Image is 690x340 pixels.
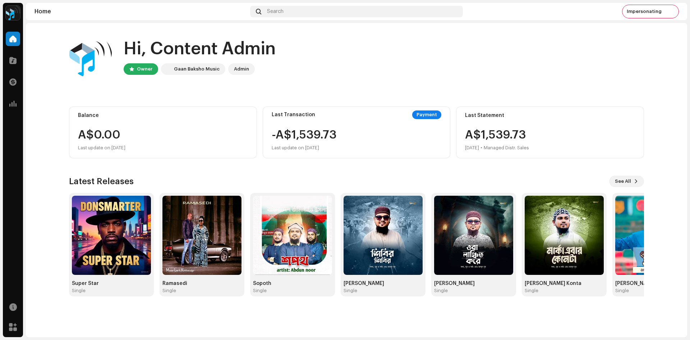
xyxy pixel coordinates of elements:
span: Search [267,9,284,14]
img: 790cc5ba-aa94-4f77-be96-5ac753399f6a [69,35,112,78]
div: Balance [78,113,248,118]
div: Single [525,288,538,294]
div: Super Star [72,281,151,286]
div: Single [434,288,448,294]
h3: Latest Releases [69,176,134,187]
span: Impersonating [627,9,662,14]
img: 2dae3d76-597f-44f3-9fef-6a12da6d2ece [162,65,171,73]
img: e8951452-f9d4-4b1b-b726-3293b8bffa70 [344,196,423,275]
div: Home [34,9,247,14]
div: [PERSON_NAME] Konta [525,281,604,286]
img: 4ceea5cc-14c0-4838-895f-8a65cd16668b [72,196,151,275]
span: See All [615,174,631,189]
img: 23a03c3a-a729-406e-8a3e-497878eaa014 [162,196,241,275]
div: [PERSON_NAME] [434,281,513,286]
img: 2dae3d76-597f-44f3-9fef-6a12da6d2ece [6,6,20,20]
div: Last update on [DATE] [272,144,337,152]
div: Last Transaction [272,112,315,118]
re-o-card-value: Balance [69,106,257,158]
div: Hi, Content Admin [124,37,276,60]
div: Payment [412,110,441,119]
div: Single [72,288,86,294]
div: Owner [137,65,152,73]
div: Gaan Baksho Music [174,65,220,73]
img: 790cc5ba-aa94-4f77-be96-5ac753399f6a [666,6,677,17]
div: Single [615,288,629,294]
img: b79e7a1a-b5b3-4567-92f2-0fb9ca77bafa [434,196,513,275]
div: Ramasedi [162,281,241,286]
div: Single [344,288,357,294]
div: Managed Distr. Sales [484,144,529,152]
div: Single [253,288,267,294]
div: • [480,144,482,152]
img: ecc2ca07-5062-423b-ba3d-49aa1dd6ae57 [253,196,332,275]
div: [PERSON_NAME] [344,281,423,286]
re-o-card-value: Last Statement [456,106,644,158]
div: Sopoth [253,281,332,286]
div: [DATE] [465,144,479,152]
img: 9d03587a-8208-4b5f-90e6-33fefbff3f8c [525,196,604,275]
div: Admin [234,65,249,73]
div: Last Statement [465,113,635,118]
button: See All [609,176,644,187]
div: Single [162,288,176,294]
div: Last update on [DATE] [78,144,248,152]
